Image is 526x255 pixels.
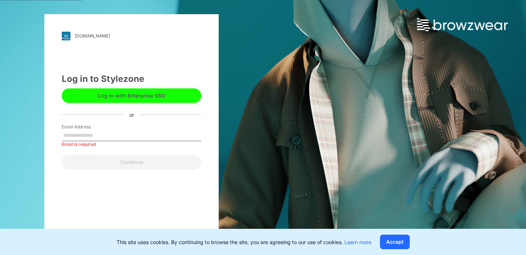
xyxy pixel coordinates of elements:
[380,235,410,249] button: Accept
[417,18,508,31] img: browzwear-logo.73288ffb.svg
[75,33,110,39] div: [DOMAIN_NAME]
[62,72,201,85] div: Log in to Stylezone
[62,141,201,148] div: Email is required
[62,88,201,103] button: Log in with Enterprise SSO
[62,32,70,40] img: svg+xml;base64,PHN2ZyB3aWR0aD0iMjgiIGhlaWdodD0iMjgiIHZpZXdCb3g9IjAgMCAyOCAyOCIgZmlsbD0ibm9uZSIgeG...
[344,239,371,245] a: Learn more
[124,111,140,119] div: or
[62,32,201,40] a: [DOMAIN_NAME]
[62,124,113,130] label: Email Address
[117,238,371,246] p: This site uses cookies. By continuing to browse the site, you are agreeing to our use of cookies.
